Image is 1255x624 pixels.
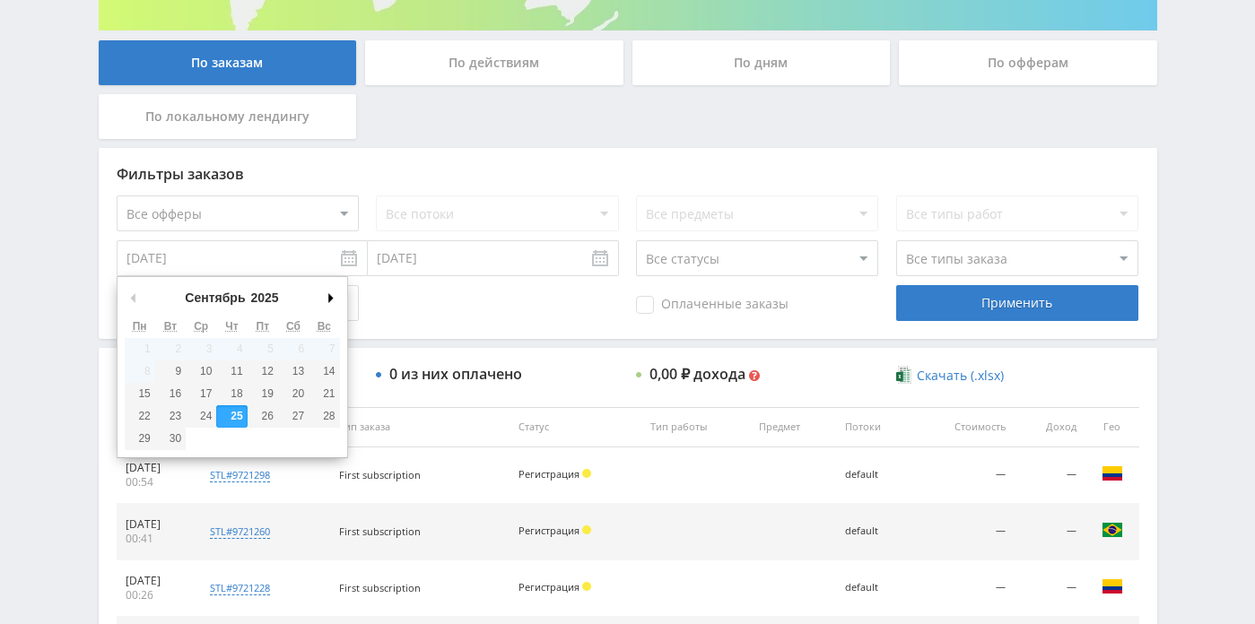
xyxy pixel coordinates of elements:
img: col.png [1102,463,1123,484]
img: xlsx [896,366,911,384]
th: Стоимость [914,407,1015,447]
th: Тип заказа [330,407,510,447]
div: [DATE] [126,517,185,532]
div: 0,00 ₽ дохода [649,366,745,382]
button: 17 [186,383,216,405]
button: 20 [278,383,309,405]
button: 16 [155,383,186,405]
button: 18 [216,383,247,405]
button: 12 [248,360,278,383]
button: 29 [125,428,155,450]
span: Холд [582,525,591,534]
span: Скачать (.xlsx) [917,368,1004,383]
div: 00:26 [126,588,185,602]
div: 0 из них оплачено [389,366,522,382]
span: Регистрация [519,467,580,481]
div: По заказам [99,40,357,85]
a: Скачать (.xlsx) [896,367,1004,385]
div: [DATE] [126,461,185,475]
abbr: Четверг [225,320,238,333]
div: 00:54 [126,475,185,490]
button: 10 [186,360,216,383]
button: 14 [309,360,339,383]
span: Холд [582,469,591,478]
button: 28 [309,405,339,428]
button: 15 [125,383,155,405]
td: — [914,447,1015,504]
td: — [1015,447,1085,504]
img: col.png [1102,576,1123,597]
span: First subscription [339,581,421,594]
button: 27 [278,405,309,428]
abbr: Воскресенье [318,320,331,333]
div: [DATE] [126,574,185,588]
button: 9 [155,360,186,383]
th: Доход [1015,407,1085,447]
button: 22 [125,405,155,428]
div: default [845,525,905,537]
input: Use the arrow keys to pick a date [117,240,368,276]
th: Предмет [750,407,836,447]
button: 30 [155,428,186,450]
button: Следующий месяц [322,284,340,311]
abbr: Вторник [164,320,177,333]
td: — [914,560,1015,617]
input: Use the arrow keys to pick a date [368,240,619,276]
div: 00:41 [126,532,185,546]
div: Фильтры заказов [117,166,1139,182]
button: 24 [186,405,216,428]
div: default [845,469,905,481]
button: 21 [309,383,339,405]
th: Статус [510,407,641,447]
button: 25 [216,405,247,428]
span: Регистрация [519,524,580,537]
abbr: Суббота [286,320,301,333]
button: 26 [248,405,278,428]
td: — [1015,504,1085,560]
th: Потоки [836,407,914,447]
div: default [845,582,905,594]
abbr: Понедельник [133,320,147,333]
div: По офферам [899,40,1157,85]
button: 23 [155,405,186,428]
div: stl#9721260 [210,524,270,539]
div: 2025 [248,284,282,311]
div: stl#9721298 [210,468,270,482]
div: По локальному лендингу [99,94,357,139]
span: Оплаченные заказы [636,296,789,314]
span: Регистрация [519,580,580,594]
th: Гео [1085,407,1139,447]
td: — [914,504,1015,560]
span: First subscription [339,524,421,538]
abbr: Среда [194,320,208,333]
button: Предыдущий месяц [125,284,143,311]
th: Тип работы [641,407,750,447]
img: bra.png [1102,519,1123,541]
div: По действиям [365,40,623,85]
button: 11 [216,360,247,383]
span: First subscription [339,468,421,481]
button: 13 [278,360,309,383]
div: Сентябрь [182,284,248,311]
td: — [1015,560,1085,617]
abbr: Пятница [257,320,270,333]
div: Применить [896,285,1138,321]
div: По дням [632,40,891,85]
button: 19 [248,383,278,405]
div: stl#9721228 [210,581,270,595]
span: Холд [582,582,591,591]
